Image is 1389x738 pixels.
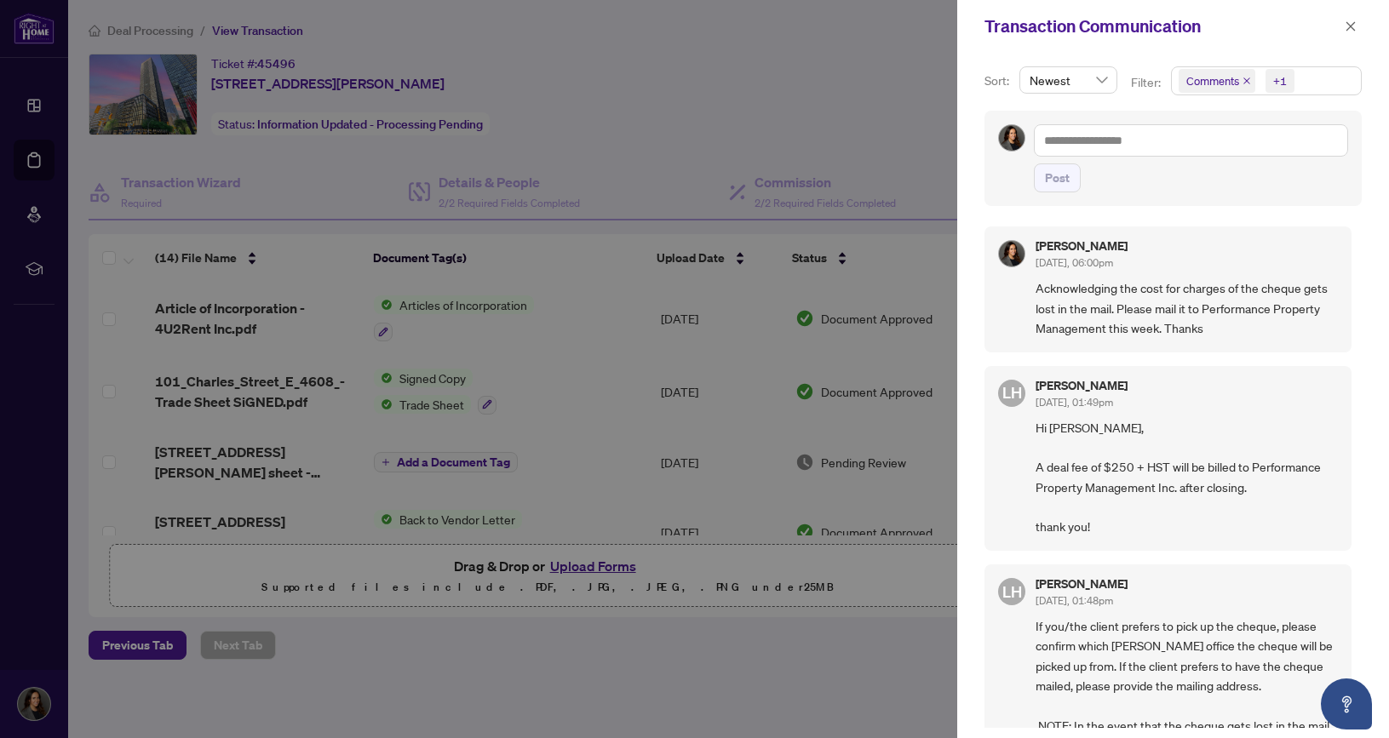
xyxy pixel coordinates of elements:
[1036,396,1113,409] span: [DATE], 01:49pm
[1002,580,1022,604] span: LH
[1243,77,1251,85] span: close
[1131,73,1163,92] p: Filter:
[1030,67,1107,93] span: Newest
[1034,163,1081,192] button: Post
[1036,240,1128,252] h5: [PERSON_NAME]
[1002,380,1022,404] span: LH
[984,72,1013,90] p: Sort:
[999,125,1025,151] img: Profile Icon
[984,14,1340,39] div: Transaction Communication
[1186,72,1239,89] span: Comments
[1036,256,1113,269] span: [DATE], 06:00pm
[1179,69,1255,93] span: Comments
[1036,578,1128,590] h5: [PERSON_NAME]
[1036,594,1113,607] span: [DATE], 01:48pm
[1036,380,1128,392] h5: [PERSON_NAME]
[1345,20,1357,32] span: close
[1321,678,1372,729] button: Open asap
[1036,418,1338,537] span: Hi [PERSON_NAME], A deal fee of $250 + HST will be billed to Performance Property Management Inc....
[1036,278,1338,338] span: Acknowledging the cost for charges of the cheque gets lost in the mail. Please mail it to Perform...
[1273,72,1287,89] div: +1
[999,241,1025,266] img: Profile Icon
